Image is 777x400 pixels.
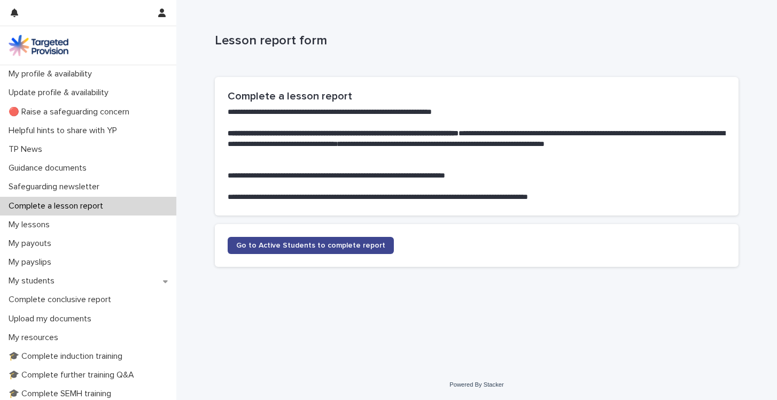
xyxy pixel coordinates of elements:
p: 🔴 Raise a safeguarding concern [4,107,138,117]
p: Upload my documents [4,314,100,324]
p: 🎓 Complete induction training [4,351,131,361]
p: My payslips [4,257,60,267]
span: Go to Active Students to complete report [236,242,385,249]
p: My profile & availability [4,69,100,79]
a: Powered By Stacker [449,381,503,388]
p: Update profile & availability [4,88,117,98]
p: Safeguarding newsletter [4,182,108,192]
p: TP News [4,144,51,155]
p: Complete conclusive report [4,295,120,305]
p: My students [4,276,63,286]
p: My payouts [4,239,60,249]
p: Helpful hints to share with YP [4,126,126,136]
p: My lessons [4,220,58,230]
p: My resources [4,333,67,343]
h2: Complete a lesson report [228,90,726,103]
img: M5nRWzHhSzIhMunXDL62 [9,35,68,56]
a: Go to Active Students to complete report [228,237,394,254]
p: Lesson report form [215,33,734,49]
p: Complete a lesson report [4,201,112,211]
p: 🎓 Complete SEMH training [4,389,120,399]
p: Guidance documents [4,163,95,173]
p: 🎓 Complete further training Q&A [4,370,143,380]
